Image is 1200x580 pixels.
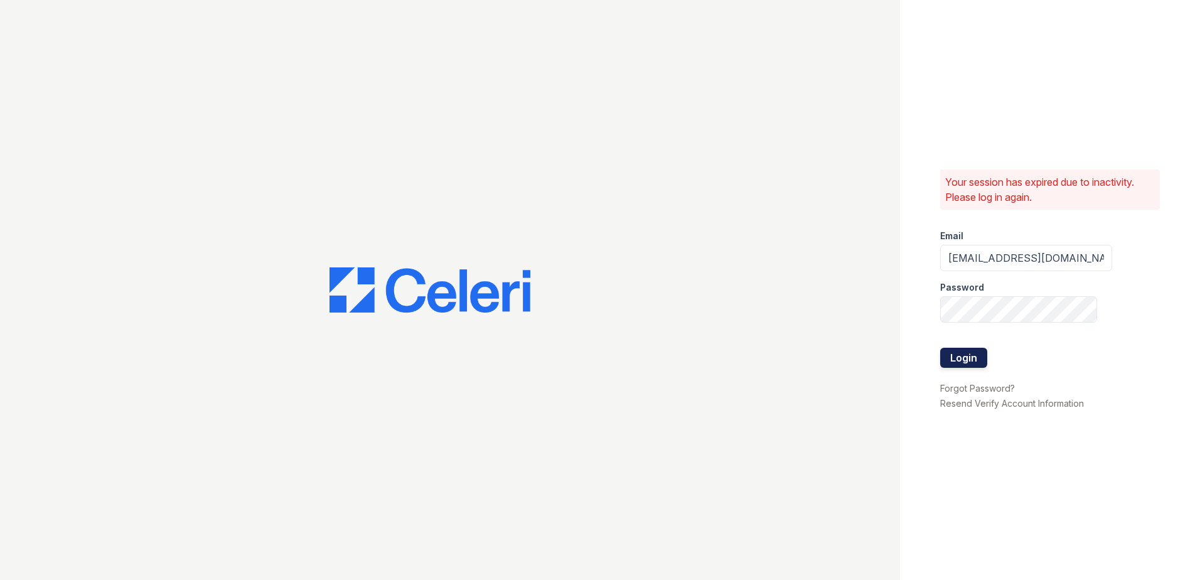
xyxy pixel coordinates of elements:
[940,398,1084,409] a: Resend Verify Account Information
[945,175,1155,205] p: Your session has expired due to inactivity. Please log in again.
[940,383,1015,394] a: Forgot Password?
[940,230,963,242] label: Email
[940,281,984,294] label: Password
[329,267,530,313] img: CE_Logo_Blue-a8612792a0a2168367f1c8372b55b34899dd931a85d93a1a3d3e32e68fde9ad4.png
[940,348,987,368] button: Login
